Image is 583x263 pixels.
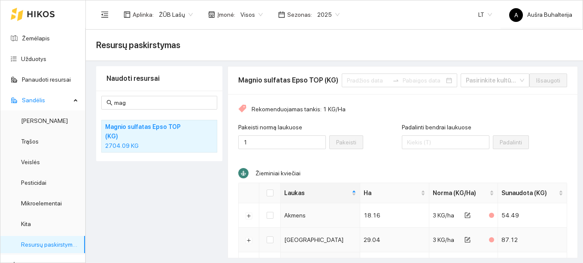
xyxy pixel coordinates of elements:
[364,188,419,198] span: Ha
[21,159,40,165] a: Veislės
[21,200,62,207] a: Mikroelementai
[21,117,68,124] a: [PERSON_NAME]
[347,76,389,85] input: Pradžios data
[21,55,46,62] a: Užduotys
[329,135,363,149] button: Pakeisti
[509,11,572,18] span: Aušra Buhalterija
[246,237,252,244] button: Išskleisti
[403,76,445,85] input: Pabaigos data
[22,35,50,42] a: Žemėlapis
[124,11,131,18] span: layout
[105,122,191,141] h4: Magnio sulfatas Epso TOP (KG)
[238,135,326,149] input: Pakeisti normą laukuose
[493,135,529,149] button: Padalinti
[514,8,518,22] span: A
[281,203,360,228] td: Akmens
[458,233,477,247] button: form
[21,179,46,186] a: Pesticidai
[360,228,429,252] td: 29.04
[208,11,215,18] span: shop
[22,76,71,83] a: Panaudoti resursai
[465,237,471,244] span: form
[465,212,471,219] span: form
[360,203,429,228] td: 18.16
[21,138,39,145] a: Trąšos
[287,10,312,19] span: Sezonas :
[284,188,350,198] span: Laukas
[501,188,557,198] span: Sunaudota (KG)
[255,170,301,177] span: Žieminiai kviečiai
[392,77,399,84] span: swap-right
[21,241,79,248] a: Resursų paskirstymas
[105,141,213,150] div: 2704.09 KG
[133,10,154,19] span: Aplinka :
[106,100,112,106] span: search
[317,8,340,21] span: 2025
[498,183,567,203] th: this column's title is Sunaudota (KG),this column is sortable
[402,123,471,132] label: Padalinti bendrai laukuose
[433,236,454,243] span: 3 KG/ha
[238,104,246,114] span: tag
[278,11,285,18] span: calendar
[96,38,180,52] span: Resursų paskirstymas
[402,135,489,149] input: Padalinti bendrai laukuose
[281,228,360,252] td: [GEOGRAPHIC_DATA]
[360,183,429,203] th: this column's title is Ha,this column is sortable
[217,10,235,19] span: Įmonė :
[238,75,338,86] div: Magnio sulfatas Epso TOP (KG)
[114,98,212,107] input: Paieška
[498,228,567,252] td: 87.12
[529,73,567,87] button: Išsaugoti
[392,77,399,84] span: to
[433,212,454,219] span: 3 KG/ha
[246,212,252,219] button: Išskleisti
[22,92,71,109] span: Sandėlis
[429,183,498,203] th: this column's title is Norma (KG/Ha),this column is sortable
[159,8,193,21] span: ŽŪB Lašų
[101,11,109,18] span: menu-fold
[238,104,567,114] div: Rekomenduojamas tankis: 1 KG/Ha
[478,8,492,21] span: LT
[106,66,212,91] div: Naudoti resursai
[458,208,477,222] button: form
[433,188,488,198] span: Norma (KG/Ha)
[238,123,302,132] label: Pakeisti normą laukuose
[498,203,567,228] td: 54.49
[21,220,31,227] a: Kita
[96,6,113,23] button: menu-fold
[240,8,263,21] span: Visos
